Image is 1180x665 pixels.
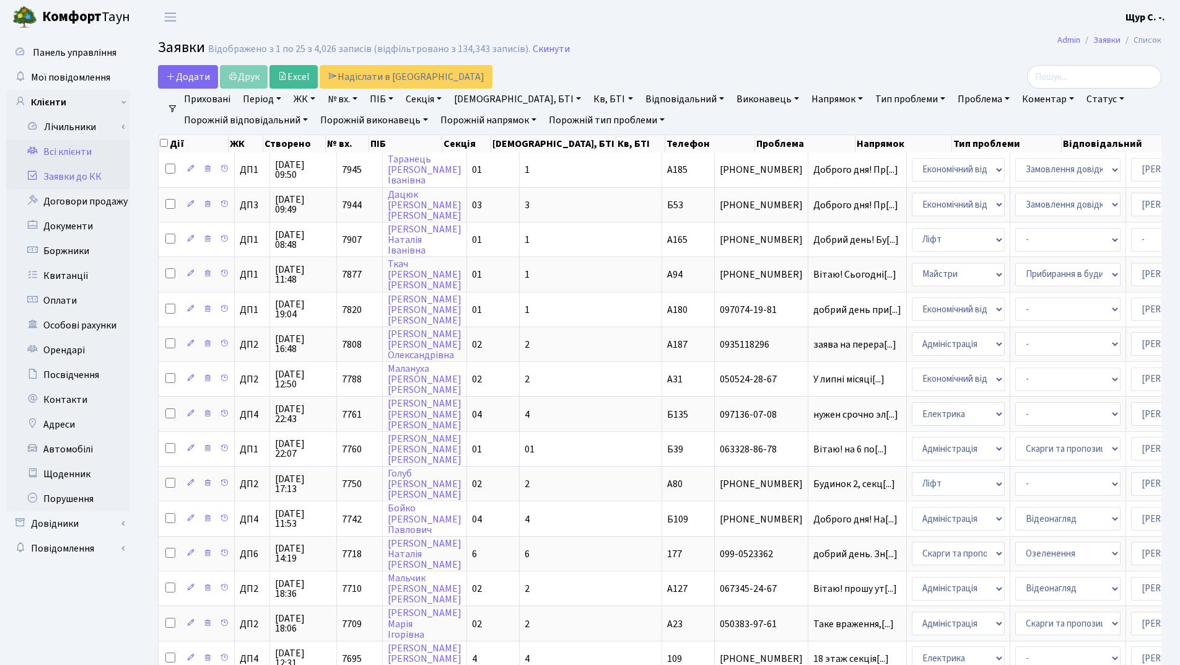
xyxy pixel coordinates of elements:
span: Доброго дня! На[...] [813,513,898,526]
span: 177 [667,547,682,561]
span: 4 [525,408,530,421]
th: [DEMOGRAPHIC_DATA], БТІ [491,135,616,152]
span: ДП1 [240,235,264,245]
a: [PERSON_NAME][PERSON_NAME][PERSON_NAME] [388,293,461,327]
th: Телефон [665,135,755,152]
th: ЖК [229,135,263,152]
span: [DATE] 18:06 [275,614,331,633]
a: [DEMOGRAPHIC_DATA], БТІ [449,89,586,110]
span: 0935118296 [720,340,803,350]
th: № вх. [326,135,369,152]
span: Мої повідомлення [31,71,110,84]
a: Порожній виконавець [315,110,433,131]
a: Статус [1082,89,1129,110]
span: [PHONE_NUMBER] [720,165,803,175]
span: 7742 [342,513,362,526]
span: 7877 [342,268,362,281]
a: Порожній тип проблеми [544,110,670,131]
nav: breadcrumb [1039,27,1180,53]
th: Секція [442,135,491,152]
th: Напрямок [855,135,952,152]
span: 6 [472,547,477,561]
a: Заявки [1093,33,1121,46]
span: добрий день. Зн[...] [813,547,898,561]
span: [DATE] 08:48 [275,230,331,250]
span: ДП4 [240,654,264,664]
span: 2 [525,617,530,631]
span: [DATE] 16:48 [275,334,331,354]
span: 01 [472,268,482,281]
span: 03 [472,198,482,212]
a: Орендарі [6,338,130,363]
span: [PHONE_NUMBER] [720,270,803,280]
a: [PERSON_NAME]МаріяІгорівна [388,607,461,641]
a: Скинути [533,43,570,55]
span: Б53 [667,198,683,212]
a: ПІБ [365,89,398,110]
span: ДП2 [240,619,264,629]
span: 02 [472,617,482,631]
a: Квитанції [6,263,130,288]
img: logo.png [12,5,37,30]
a: Коментар [1017,89,1079,110]
span: [PHONE_NUMBER] [720,200,803,210]
span: 01 [472,303,482,317]
a: Мої повідомлення [6,65,130,90]
span: 04 [472,408,482,421]
b: Комфорт [42,7,102,27]
a: Тип проблеми [870,89,950,110]
span: [PHONE_NUMBER] [720,235,803,245]
span: 01 [472,163,482,177]
span: 7718 [342,547,362,561]
span: 050383-97-61 [720,619,803,629]
span: ДП2 [240,374,264,384]
span: А80 [667,477,683,491]
span: ДП2 [240,584,264,594]
span: А127 [667,582,688,596]
span: 01 [472,233,482,247]
span: [DATE] 17:13 [275,474,331,494]
a: Порожній відповідальний [179,110,313,131]
span: 02 [472,477,482,491]
span: 7709 [342,617,362,631]
th: Відповідальний [1062,135,1173,152]
span: [DATE] 22:43 [275,404,331,424]
a: Порожній напрямок [435,110,541,131]
a: Виконавець [732,89,804,110]
th: ПІБ [369,135,443,152]
span: 02 [472,372,482,386]
span: 7907 [342,233,362,247]
span: Добрий день! Бу[...] [813,233,899,247]
span: Панель управління [33,46,116,59]
b: Щур С. -. [1125,11,1165,24]
span: ДП4 [240,410,264,420]
span: [DATE] 12:50 [275,369,331,389]
span: Будинок 2, секц[...] [813,477,895,491]
span: [DATE] 09:50 [275,160,331,180]
span: А23 [667,617,683,631]
a: Додати [158,65,218,89]
span: 7945 [342,163,362,177]
span: [DATE] 18:36 [275,579,331,599]
span: 063328-86-78 [720,444,803,454]
span: ДП1 [240,444,264,454]
a: Секція [401,89,447,110]
span: [PHONE_NUMBER] [720,654,803,664]
span: 2 [525,372,530,386]
th: Кв, БТІ [616,135,665,152]
span: Таке враження,[...] [813,617,894,631]
span: нужен срочно эл[...] [813,408,898,421]
span: [DATE] 11:53 [275,509,331,529]
a: Контакти [6,387,130,412]
a: Щоденник [6,462,130,487]
span: Б135 [667,408,688,421]
span: Вітаю! Сьогодні[...] [813,268,896,281]
span: 04 [472,513,482,526]
a: Довідники [6,511,130,536]
span: Вітаю! прошу ут[...] [813,582,897,596]
span: ДП1 [240,165,264,175]
span: [DATE] 11:48 [275,265,331,284]
button: Переключити навігацію [155,7,186,27]
span: 7788 [342,372,362,386]
span: 2 [525,477,530,491]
